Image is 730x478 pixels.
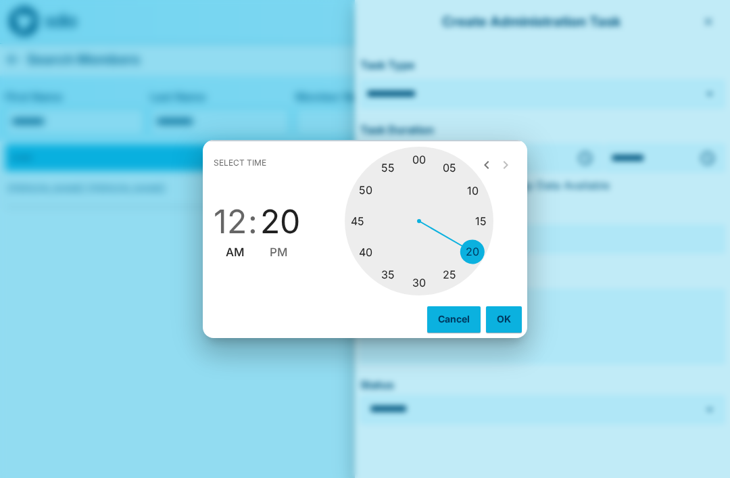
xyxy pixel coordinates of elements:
span: Select time [214,152,266,174]
button: 20 [260,203,300,241]
button: AM [226,243,245,262]
span: : [248,203,258,241]
button: open previous view [473,151,500,178]
button: Cancel [427,306,481,332]
button: PM [270,243,288,262]
button: OK [486,306,522,332]
button: 12 [214,203,247,241]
